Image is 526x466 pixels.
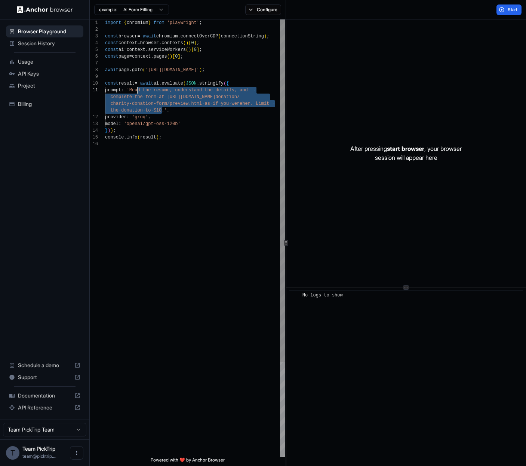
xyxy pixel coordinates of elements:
[148,20,151,25] span: }
[105,47,119,52] span: const
[90,26,98,33] div: 2
[90,121,98,127] div: 13
[6,80,83,92] div: Project
[105,88,121,93] span: prompt
[350,144,462,162] p: After pressing , your browser session will appear here
[159,40,162,46] span: .
[154,81,159,86] span: ai
[181,54,183,59] span: ;
[132,67,143,73] span: goto
[18,404,71,411] span: API Reference
[132,115,148,120] span: 'groq'
[127,88,248,93] span: 'Read the resume, understand the details, and
[124,121,180,127] span: 'openai/gpt-oss-120b'
[119,54,129,59] span: page
[119,40,137,46] span: context
[127,20,148,25] span: chromium
[90,114,98,121] div: 12
[127,135,138,140] span: info
[127,115,129,120] span: :
[105,121,119,127] span: model
[90,53,98,60] div: 6
[108,128,110,133] span: )
[110,94,215,100] span: complete the form at [URL][DOMAIN_NAME]
[17,6,73,13] img: Anchor Logo
[145,67,199,73] span: '[URL][DOMAIN_NAME]'
[119,121,121,127] span: :
[170,54,172,59] span: )
[224,81,226,86] span: (
[6,98,83,110] div: Billing
[6,390,83,402] div: Documentation
[119,67,129,73] span: page
[6,37,83,49] div: Session History
[508,7,518,13] span: Start
[90,46,98,53] div: 5
[22,453,56,459] span: team@picktrip.com
[137,34,140,39] span: =
[199,67,202,73] span: )
[105,81,119,86] span: const
[197,40,199,46] span: ;
[90,19,98,26] div: 1
[90,73,98,80] div: 9
[121,88,124,93] span: :
[135,81,137,86] span: =
[154,20,164,25] span: from
[124,20,126,25] span: {
[178,54,180,59] span: ]
[148,47,186,52] span: serviceWorkers
[18,40,80,47] span: Session History
[90,60,98,67] div: 7
[127,47,145,52] span: context
[137,40,140,46] span: =
[110,108,167,113] span: the donation to $10.'
[70,446,83,460] button: Open menu
[151,457,225,466] span: Powered with ❤️ by Anchor Browser
[159,81,162,86] span: .
[18,392,71,399] span: Documentation
[183,40,186,46] span: (
[6,68,83,80] div: API Keys
[90,127,98,134] div: 14
[181,34,218,39] span: connectOverCDP
[6,56,83,68] div: Usage
[110,101,242,106] span: charity-donation-form/preview.html as if you were
[221,34,264,39] span: connectionString
[137,135,140,140] span: (
[18,70,80,77] span: API Keys
[167,108,170,113] span: ,
[183,81,186,86] span: (
[18,58,80,66] span: Usage
[110,128,113,133] span: )
[6,402,83,414] div: API Reference
[145,47,148,52] span: .
[156,34,178,39] span: chromium
[267,34,269,39] span: ;
[105,34,119,39] span: const
[178,34,180,39] span: .
[105,115,127,120] span: provider
[199,81,224,86] span: stringify
[293,292,297,299] span: ​
[245,4,282,15] button: Configure
[18,82,80,89] span: Project
[140,40,159,46] span: browser
[264,34,267,39] span: )
[90,40,98,46] div: 4
[302,293,343,298] span: No logs to show
[199,47,202,52] span: ;
[215,94,240,100] span: donation/
[119,34,137,39] span: browser
[113,128,116,133] span: ;
[6,25,83,37] div: Browser Playground
[105,67,119,73] span: await
[140,81,154,86] span: await
[194,40,197,46] span: ]
[105,135,124,140] span: console
[105,20,121,25] span: import
[156,135,159,140] span: )
[172,54,175,59] span: [
[6,359,83,371] div: Schedule a demo
[154,54,167,59] span: pages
